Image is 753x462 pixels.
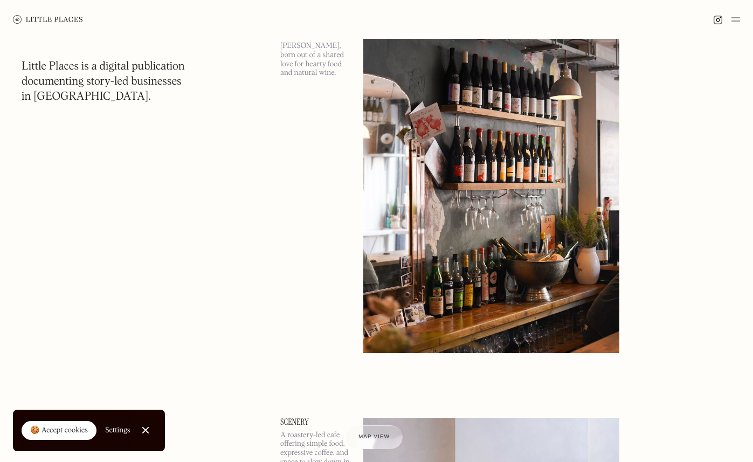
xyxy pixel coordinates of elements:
div: 🍪 Accept cookies [30,425,88,436]
div: Close Cookie Popup [145,430,146,431]
h1: Little Places is a digital publication documenting story-led businesses in [GEOGRAPHIC_DATA]. [22,59,185,105]
div: Settings [105,426,130,434]
a: Close Cookie Popup [135,419,156,441]
a: Scenery [280,418,350,426]
a: Map view [346,425,403,449]
span: Map view [358,434,390,440]
a: 🍪 Accept cookies [22,421,96,440]
a: Settings [105,418,130,443]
